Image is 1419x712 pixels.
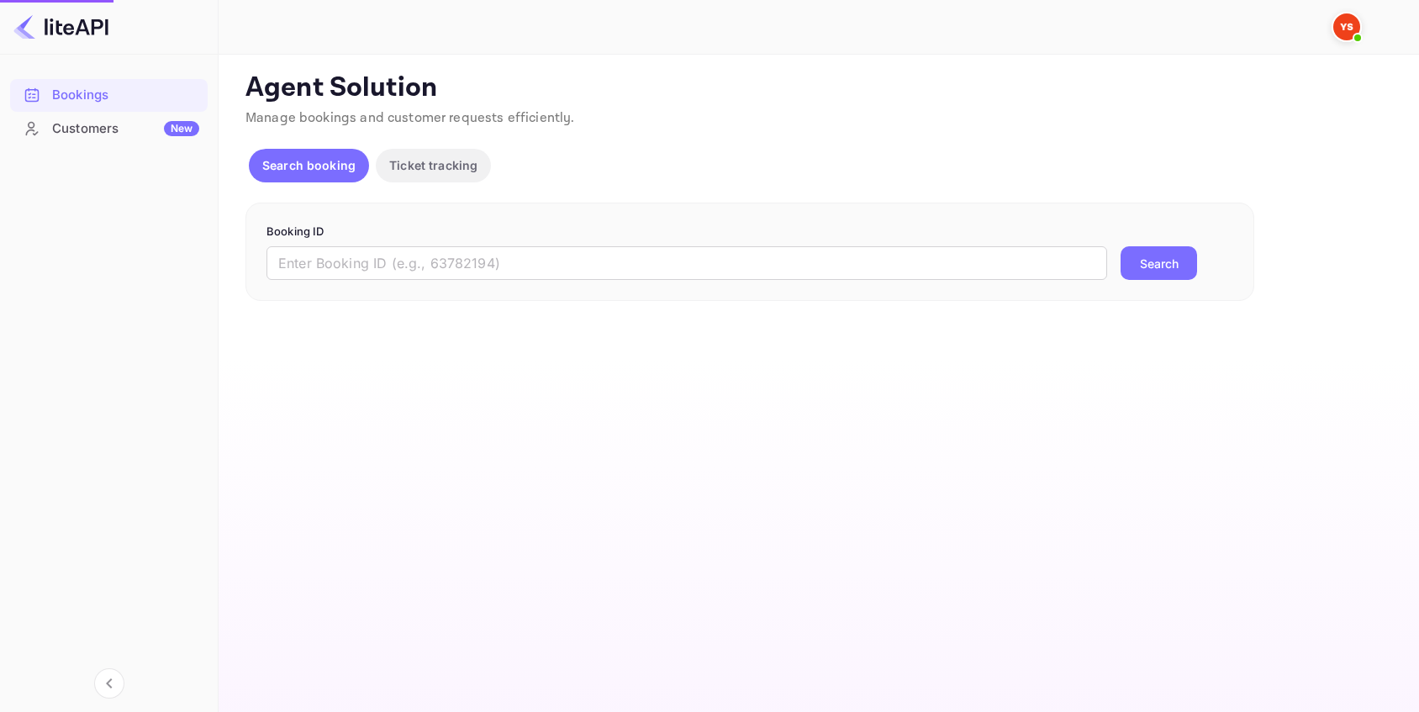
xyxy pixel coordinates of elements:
div: Customers [52,119,199,139]
a: CustomersNew [10,113,208,144]
button: Search [1121,246,1197,280]
a: Bookings [10,79,208,110]
img: Yandex Support [1333,13,1360,40]
input: Enter Booking ID (e.g., 63782194) [266,246,1107,280]
div: Bookings [52,86,199,105]
div: Bookings [10,79,208,112]
button: Collapse navigation [94,668,124,699]
p: Booking ID [266,224,1233,240]
p: Ticket tracking [389,156,477,174]
div: CustomersNew [10,113,208,145]
p: Agent Solution [245,71,1389,105]
img: LiteAPI logo [13,13,108,40]
p: Search booking [262,156,356,174]
div: New [164,121,199,136]
span: Manage bookings and customer requests efficiently. [245,109,575,127]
